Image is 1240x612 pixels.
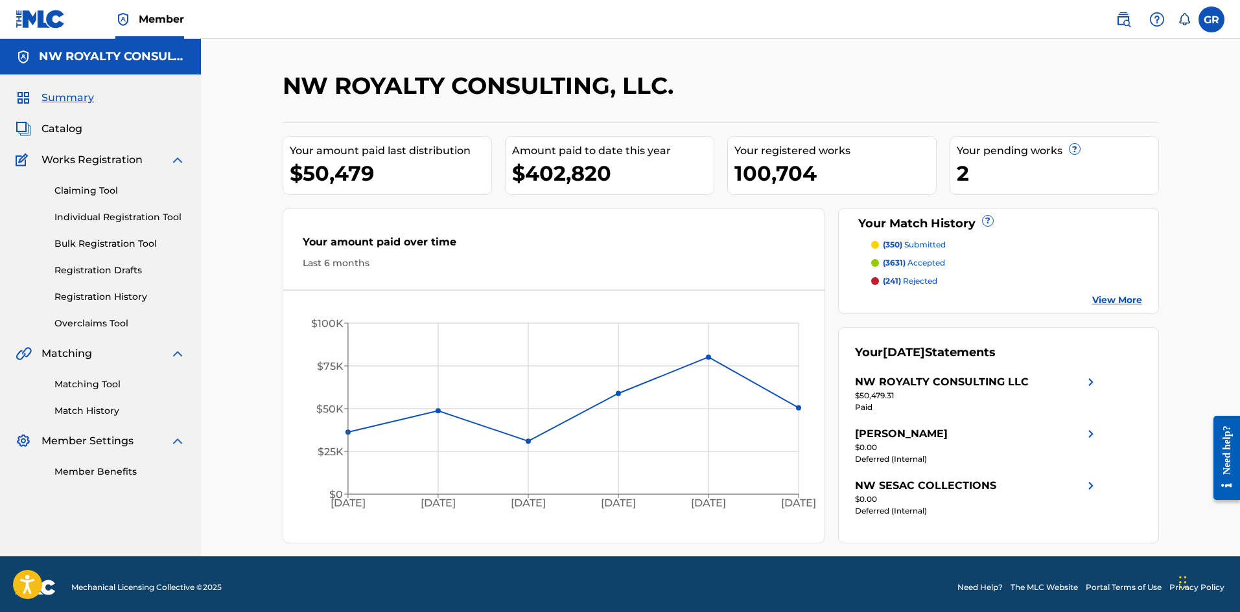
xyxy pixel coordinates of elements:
img: expand [170,346,185,361]
a: Claiming Tool [54,184,185,198]
div: Help [1144,6,1170,32]
span: Member [139,12,184,27]
div: Amount paid to date this year [512,143,714,159]
a: SummarySummary [16,90,94,106]
img: right chevron icon [1083,426,1099,442]
div: NW ROYALTY CONSULTING LLC [855,374,1029,390]
div: $50,479.31 [855,390,1099,402]
div: Notifications [1178,13,1191,26]
tspan: [DATE] [691,497,726,510]
span: Works Registration [41,152,143,168]
img: right chevron icon [1083,478,1099,493]
span: Catalog [41,121,82,137]
span: [DATE] [883,345,925,359]
div: Drag [1179,563,1187,602]
tspan: $0 [329,488,342,501]
img: expand [170,152,185,168]
tspan: $25K [317,446,343,458]
h2: NW ROYALTY CONSULTING, LLC. [283,71,680,100]
a: Bulk Registration Tool [54,237,185,251]
img: Catalog [16,121,31,137]
img: help [1149,12,1165,27]
img: search [1116,12,1131,27]
a: (241) rejected [871,275,1142,287]
a: Overclaims Tool [54,317,185,330]
a: NW SESAC COLLECTIONSright chevron icon$0.00Deferred (Internal) [855,478,1099,517]
h5: NW ROYALTY CONSULTING, LLC. [39,49,185,64]
a: (3631) accepted [871,257,1142,269]
img: Top Rightsholder [115,12,131,27]
a: Registration Drafts [54,264,185,277]
a: CatalogCatalog [16,121,82,137]
a: View More [1092,293,1142,307]
span: Mechanical Licensing Collective © 2025 [71,582,222,593]
img: right chevron icon [1083,374,1099,390]
div: Deferred (Internal) [855,505,1099,517]
div: NW SESAC COLLECTIONS [855,478,996,493]
tspan: [DATE] [601,497,636,510]
img: Member Settings [16,433,31,449]
a: NW ROYALTY CONSULTING LLCright chevron icon$50,479.31Paid [855,374,1099,413]
div: 2 [957,159,1158,188]
div: 100,704 [734,159,936,188]
div: Your pending works [957,143,1158,159]
div: $402,820 [512,159,714,188]
span: Member Settings [41,433,134,449]
span: (3631) [883,258,906,267]
a: Matching Tool [54,378,185,391]
span: (350) [883,240,902,249]
div: Your amount paid over time [303,234,806,256]
div: Your registered works [734,143,936,159]
div: Your amount paid last distribution [290,143,491,159]
div: Your Match History [855,215,1142,232]
img: Matching [16,346,32,361]
tspan: [DATE] [781,497,816,510]
div: $0.00 [855,442,1099,453]
div: $0.00 [855,493,1099,505]
a: [PERSON_NAME]right chevron icon$0.00Deferred (Internal) [855,426,1099,465]
tspan: $100K [310,317,343,330]
span: ? [1070,144,1080,154]
tspan: [DATE] [421,497,456,510]
a: Privacy Policy [1169,582,1224,593]
tspan: $75K [316,360,343,372]
div: User Menu [1199,6,1224,32]
a: Portal Terms of Use [1086,582,1162,593]
a: Match History [54,404,185,418]
tspan: [DATE] [511,497,546,510]
span: Summary [41,90,94,106]
img: Accounts [16,49,31,65]
a: The MLC Website [1011,582,1078,593]
span: (241) [883,276,901,286]
iframe: Resource Center [1204,406,1240,510]
a: (350) submitted [871,239,1142,251]
iframe: Chat Widget [1175,550,1240,612]
p: accepted [883,257,945,269]
img: Summary [16,90,31,106]
p: rejected [883,275,937,287]
a: Member Benefits [54,465,185,479]
span: ? [983,216,993,226]
a: Public Search [1110,6,1136,32]
a: Individual Registration Tool [54,210,185,224]
a: Need Help? [957,582,1003,593]
tspan: [DATE] [330,497,365,510]
img: expand [170,433,185,449]
a: Registration History [54,290,185,304]
span: Matching [41,346,92,361]
div: Paid [855,402,1099,413]
img: Works Registration [16,152,32,168]
div: [PERSON_NAME] [855,426,948,442]
div: Your Statements [855,344,996,361]
tspan: $50K [316,403,343,415]
div: $50,479 [290,159,491,188]
p: submitted [883,239,946,251]
div: Last 6 months [303,256,806,270]
div: Deferred (Internal) [855,453,1099,465]
img: MLC Logo [16,10,65,28]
